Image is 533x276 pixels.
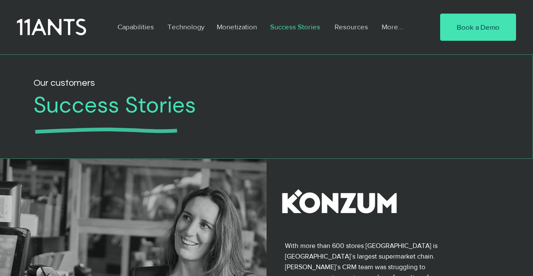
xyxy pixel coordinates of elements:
[161,17,210,37] a: Technology
[163,17,209,37] p: Technology
[212,17,261,37] p: Monetization
[210,17,264,37] a: Monetization
[330,17,372,37] p: Resources
[328,17,375,37] a: Resources
[266,17,324,37] p: Success Stories
[440,14,516,41] a: Book a Demo
[111,17,161,37] a: Capabilities
[377,17,407,37] p: More...
[111,17,414,37] nav: Site
[33,92,480,118] h1: Success Stories
[33,76,374,91] h2: Our customers
[264,17,328,37] a: Success Stories
[457,22,500,32] span: Book a Demo
[113,17,158,37] p: Capabilities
